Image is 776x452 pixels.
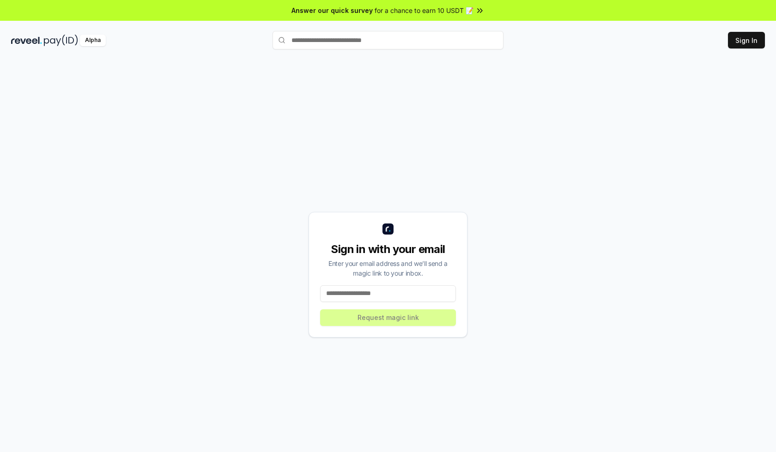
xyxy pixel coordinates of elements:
[44,35,78,46] img: pay_id
[375,6,473,15] span: for a chance to earn 10 USDT 📝
[320,242,456,257] div: Sign in with your email
[11,35,42,46] img: reveel_dark
[728,32,765,48] button: Sign In
[382,223,394,235] img: logo_small
[291,6,373,15] span: Answer our quick survey
[80,35,106,46] div: Alpha
[320,259,456,278] div: Enter your email address and we’ll send a magic link to your inbox.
